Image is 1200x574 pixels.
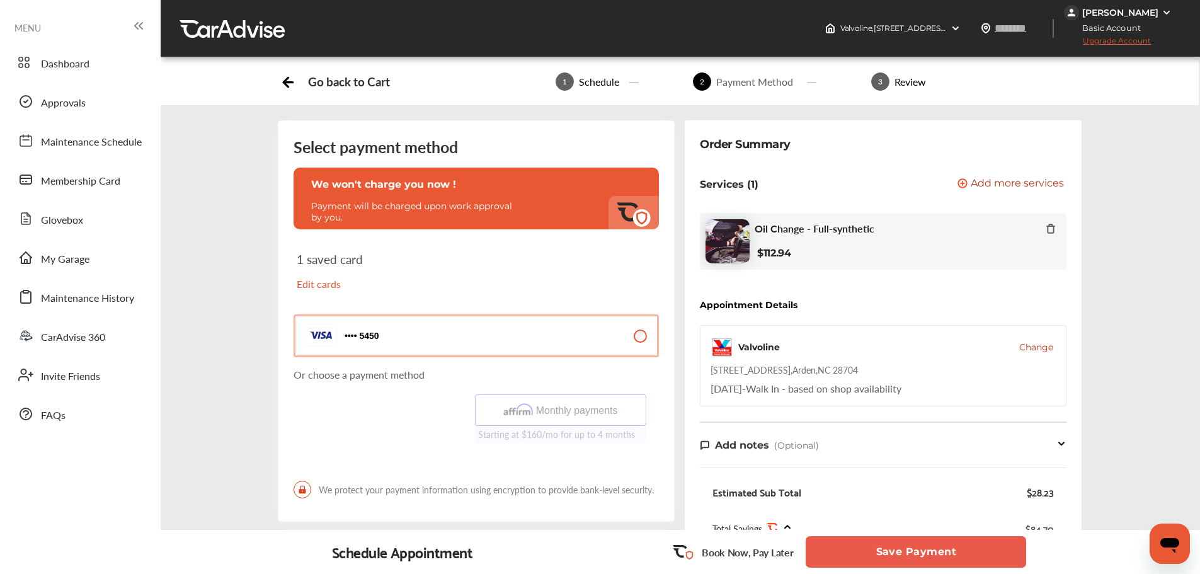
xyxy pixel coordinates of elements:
div: Estimated Sub Total [712,486,801,498]
div: Walk In - based on shop availability [711,381,901,396]
a: Invite Friends [11,359,148,391]
span: Membership Card [41,173,120,190]
p: We won't charge you now ! [311,178,641,190]
span: Valvoline , [STREET_ADDRESS] Arden , NC 28704 [840,23,1009,33]
div: Go back to Cart [308,74,389,89]
span: Total Savings [712,522,762,535]
a: Glovebox [11,202,148,235]
img: jVpblrzwTbfkPYzPPzSLxeg0AAAAASUVORK5CYII= [1064,5,1079,20]
div: Order Summary [700,135,791,153]
button: Add more services [957,178,1064,190]
div: Select payment method [294,136,659,158]
span: Dashboard [41,56,89,72]
span: CarAdvise 360 [41,330,105,346]
img: WGsFRI8htEPBVLJbROoPRyZpYNWhNONpIPPETTm6eUC0GeLEiAAAAAElFTkSuQmCC [1162,8,1172,18]
a: Maintenance Schedule [11,124,148,157]
span: [DATE] [711,381,742,396]
a: Membership Card [11,163,148,196]
img: header-home-logo.8d720a4f.svg [825,23,835,33]
span: Glovebox [41,212,83,229]
div: [PERSON_NAME] [1082,7,1158,18]
p: Or choose a payment method [294,367,659,382]
img: logo-valvoline.png [711,336,733,359]
div: [STREET_ADDRESS] , Arden , NC 28704 [711,364,858,376]
a: Maintenance History [11,280,148,313]
a: Approvals [11,85,148,118]
div: Schedule Appointment [332,543,473,561]
div: Review [889,74,931,89]
p: Book Now, Pay Later [702,545,793,560]
span: My Garage [41,251,89,268]
a: CarAdvise 360 [11,319,148,352]
span: 5450 [345,330,379,342]
img: header-down-arrow.9dd2ce7d.svg [951,23,961,33]
span: Add more services [971,178,1064,190]
span: - [742,381,746,396]
div: Payment Method [711,74,798,89]
img: note-icon.db9493fa.svg [700,440,710,451]
span: 2 [693,72,711,91]
span: Maintenance Schedule [41,134,142,151]
p: Services (1) [700,178,758,190]
span: MENU [14,23,41,33]
b: $112.94 [757,247,791,259]
span: We protect your payment information using encryption to provide bank-level security. [294,481,659,498]
div: Appointment Details [700,300,797,310]
div: $84.70 [1026,520,1054,537]
span: Upgrade Account [1064,36,1151,52]
button: Save Payment [806,536,1026,568]
span: (Optional) [774,440,819,451]
a: Add more services [957,178,1066,190]
div: $28.23 [1027,486,1054,498]
iframe: PayPal [294,394,466,467]
span: Maintenance History [41,290,134,307]
img: oil-change-thumb.jpg [706,219,750,263]
button: 5450 5450 [294,314,659,357]
span: Invite Friends [41,369,100,385]
span: 1 [556,72,574,91]
p: Edit cards [297,277,469,291]
div: Valvoline [738,341,780,353]
button: Change [1019,341,1053,353]
span: FAQs [41,408,66,424]
p: Payment will be charged upon work approval by you. [311,200,519,223]
div: 1 saved card [297,252,469,301]
span: Basic Account [1065,21,1150,35]
img: LockIcon.bb451512.svg [294,481,311,498]
iframe: Button to launch messaging window [1150,524,1190,564]
div: Schedule [574,74,624,89]
a: Dashboard [11,46,148,79]
img: header-divider.bc55588e.svg [1053,19,1054,38]
span: Oil Change - Full-synthetic [755,222,874,234]
span: 3 [871,72,889,91]
p: 5450 [345,330,357,342]
a: FAQs [11,398,148,430]
a: My Garage [11,241,148,274]
span: Approvals [41,95,86,112]
span: Add notes [715,439,769,451]
img: location_vector.a44bc228.svg [981,23,991,33]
